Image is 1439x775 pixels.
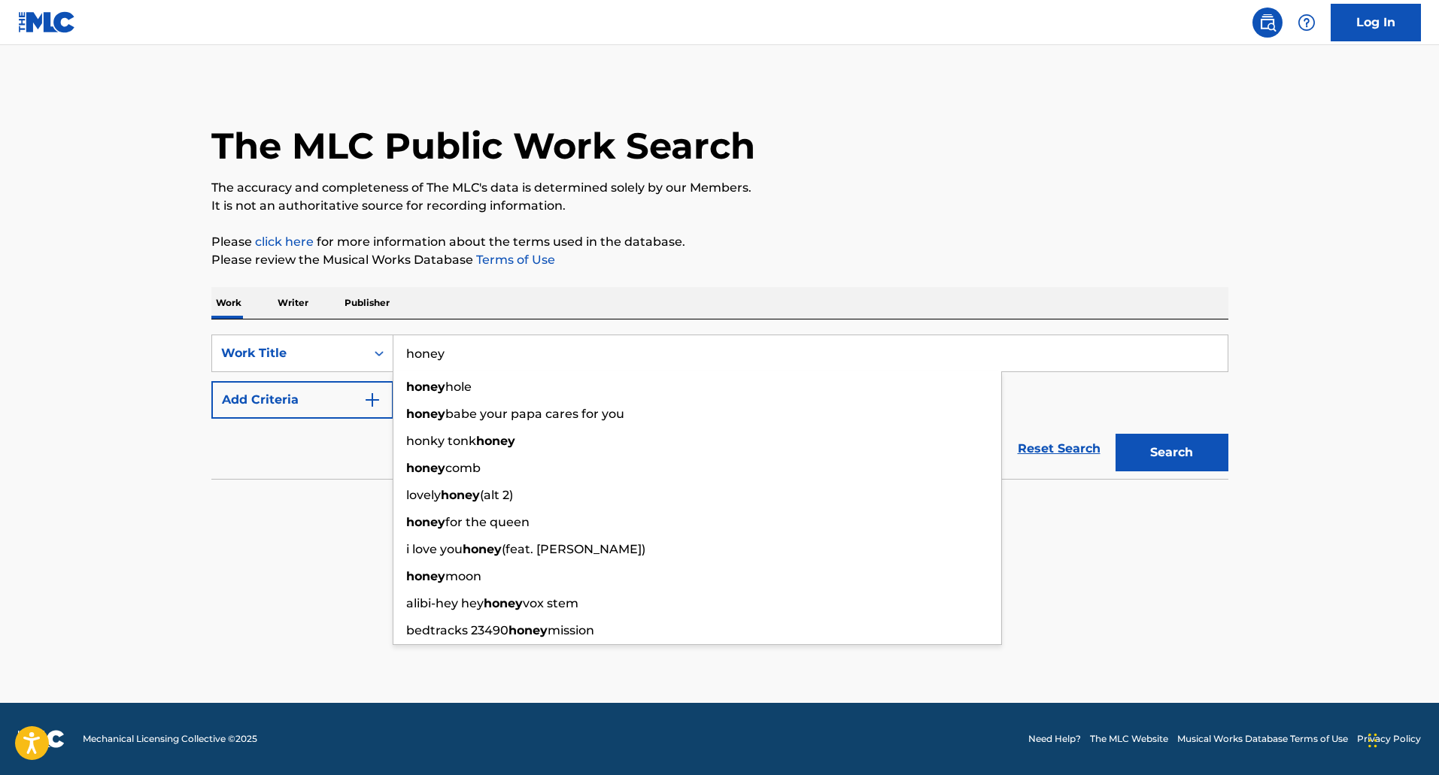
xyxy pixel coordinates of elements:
img: search [1258,14,1277,32]
strong: honey [406,407,445,421]
h1: The MLC Public Work Search [211,123,755,168]
strong: honey [406,461,445,475]
a: click here [255,235,314,249]
a: Reset Search [1010,432,1108,465]
form: Search Form [211,335,1228,479]
strong: honey [406,380,445,394]
p: Please for more information about the terms used in the database. [211,233,1228,251]
span: vox stem [523,596,578,610]
p: The accuracy and completeness of The MLC's data is determined solely by our Members. [211,179,1228,197]
p: Publisher [340,287,394,319]
span: moon [445,569,481,583]
span: lovely [406,488,441,502]
span: Mechanical Licensing Collective © 2025 [83,732,257,746]
span: i love you [406,542,463,556]
img: MLC Logo [18,11,76,33]
span: (alt 2) [480,488,513,502]
a: Musical Works Database Terms of Use [1177,732,1348,746]
strong: honey [476,434,515,448]
strong: honey [484,596,523,610]
span: comb [445,461,481,475]
p: Writer [273,287,313,319]
iframe: Chat Widget [1364,703,1439,775]
span: honky tonk [406,434,476,448]
strong: honey [406,569,445,583]
a: Need Help? [1028,732,1081,746]
strong: honey [509,623,548,637]
strong: honey [406,515,445,529]
a: Log In [1331,4,1421,41]
span: babe your papa cares for you [445,407,624,421]
span: for the queen [445,515,530,529]
a: The MLC Website [1090,732,1168,746]
img: help [1298,14,1316,32]
span: mission [548,623,594,637]
img: logo [18,730,65,748]
strong: honey [441,488,480,502]
p: Work [211,287,246,319]
a: Terms of Use [473,253,555,267]
button: Add Criteria [211,381,393,419]
span: hole [445,380,472,394]
span: bedtracks 23490 [406,623,509,637]
p: Please review the Musical Works Database [211,251,1228,269]
a: Privacy Policy [1357,732,1421,746]
p: It is not an authoritative source for recording information. [211,197,1228,215]
span: alibi-hey hey [406,596,484,610]
button: Search [1116,434,1228,471]
div: Help [1292,8,1322,38]
span: (feat. [PERSON_NAME]) [502,542,645,556]
a: Public Search [1252,8,1283,38]
strong: honey [463,542,502,556]
div: Work Title [221,344,357,362]
div: Drag [1368,718,1377,763]
img: 9d2ae6d4665cec9f34b9.svg [363,391,381,409]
